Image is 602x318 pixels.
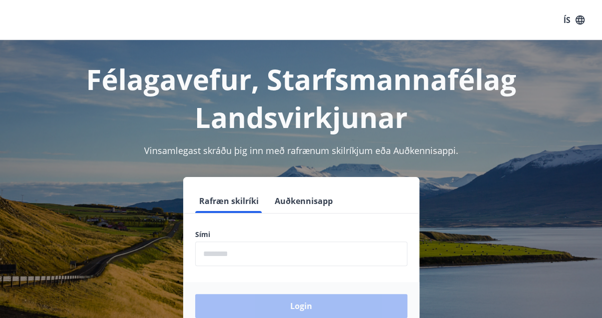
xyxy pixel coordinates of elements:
h1: Félagavefur, Starfsmannafélag Landsvirkjunar [12,60,590,136]
label: Sími [195,229,407,239]
button: Rafræn skilríki [195,189,263,213]
button: Auðkennisapp [271,189,337,213]
button: ÍS [558,11,590,29]
span: Vinsamlegast skráðu þig inn með rafrænum skilríkjum eða Auðkennisappi. [144,144,458,156]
